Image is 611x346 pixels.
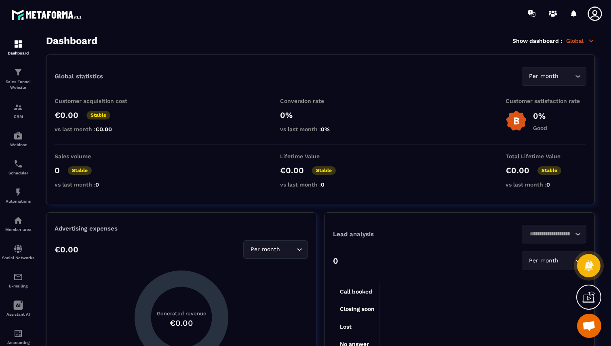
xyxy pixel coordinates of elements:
p: 0 [55,166,60,175]
div: Open chat [577,314,601,338]
img: automations [13,187,23,197]
p: Sales Funnel Website [2,79,34,90]
p: Stable [312,166,336,175]
h3: Dashboard [46,35,97,46]
p: Stable [537,166,561,175]
p: Conversion rate [280,98,361,104]
p: Sales volume [55,153,135,159]
p: €0.00 [55,110,78,120]
a: emailemailE-mailing [2,266,34,294]
p: Advertising expenses [55,225,308,232]
a: automationsautomationsWebinar [2,125,34,153]
a: formationformationSales Funnel Website [2,61,34,96]
span: Per month [527,256,560,265]
input: Search for option [282,245,295,254]
span: 0 [95,181,99,188]
p: Member area [2,227,34,232]
p: vs last month : [55,181,135,188]
a: social-networksocial-networkSocial Networks [2,238,34,266]
p: Stable [68,166,92,175]
p: CRM [2,114,34,119]
p: Automations [2,199,34,203]
input: Search for option [527,230,573,239]
a: formationformationCRM [2,96,34,125]
span: Per month [527,72,560,81]
p: Social Networks [2,256,34,260]
p: 0 [333,256,338,266]
p: Lifetime Value [280,153,361,159]
p: E-mailing [2,284,34,288]
img: formation [13,67,23,77]
p: Customer acquisition cost [55,98,135,104]
p: Good [533,125,547,131]
tspan: Closing soon [340,306,375,312]
p: vs last month : [506,181,586,188]
p: vs last month : [280,126,361,132]
div: Search for option [522,252,586,270]
input: Search for option [560,256,573,265]
p: 0% [280,110,361,120]
p: Global [566,37,595,44]
p: Accounting [2,340,34,345]
p: vs last month : [280,181,361,188]
img: automations [13,216,23,225]
tspan: Lost [340,323,352,330]
a: Assistant AI [2,294,34,323]
p: Stable [86,111,110,120]
p: Assistant AI [2,312,34,317]
a: schedulerschedulerScheduler [2,153,34,181]
p: €0.00 [506,166,529,175]
tspan: Call booked [340,288,372,295]
a: automationsautomationsMember area [2,210,34,238]
img: accountant [13,329,23,338]
p: Total Lifetime Value [506,153,586,159]
p: Lead analysis [333,231,460,238]
div: Search for option [522,225,586,243]
p: Customer satisfaction rate [506,98,586,104]
span: 0 [546,181,550,188]
div: Search for option [243,240,308,259]
p: €0.00 [55,245,78,254]
img: social-network [13,244,23,254]
p: Show dashboard : [512,38,562,44]
span: Per month [249,245,282,254]
input: Search for option [560,72,573,81]
p: Global statistics [55,73,103,80]
img: logo [11,7,84,22]
p: Dashboard [2,51,34,55]
span: €0.00 [95,126,112,132]
img: b-badge-o.b3b20ee6.svg [506,110,527,132]
a: automationsautomationsAutomations [2,181,34,210]
img: scheduler [13,159,23,169]
p: Scheduler [2,171,34,175]
p: Webinar [2,143,34,147]
span: 0% [321,126,330,132]
a: formationformationDashboard [2,33,34,61]
img: automations [13,131,23,140]
img: formation [13,103,23,112]
div: Search for option [522,67,586,86]
p: €0.00 [280,166,304,175]
img: formation [13,39,23,49]
img: email [13,272,23,282]
p: 0% [533,111,547,121]
p: vs last month : [55,126,135,132]
span: 0 [321,181,324,188]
